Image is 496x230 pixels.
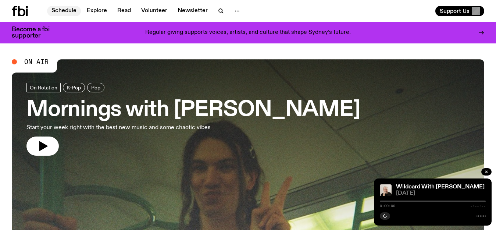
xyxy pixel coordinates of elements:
[113,6,135,16] a: Read
[380,184,392,196] img: Stuart is smiling charmingly, wearing a black t-shirt against a stark white background.
[173,6,212,16] a: Newsletter
[396,191,486,196] span: [DATE]
[145,29,351,36] p: Regular giving supports voices, artists, and culture that shape Sydney’s future.
[26,100,360,120] h3: Mornings with [PERSON_NAME]
[67,85,81,90] span: K-Pop
[91,85,100,90] span: Pop
[30,85,57,90] span: On Rotation
[26,83,61,92] a: On Rotation
[26,83,360,156] a: Mornings with [PERSON_NAME]Start your week right with the best new music and some chaotic vibes
[26,123,215,132] p: Start your week right with the best new music and some chaotic vibes
[440,8,470,14] span: Support Us
[12,26,59,39] h3: Become a fbi supporter
[24,59,49,65] span: On Air
[435,6,484,16] button: Support Us
[470,204,486,208] span: -:--:--
[82,6,111,16] a: Explore
[87,83,104,92] a: Pop
[396,184,485,190] a: Wildcard With [PERSON_NAME]
[137,6,172,16] a: Volunteer
[380,204,395,208] span: 0:00:00
[47,6,81,16] a: Schedule
[63,83,85,92] a: K-Pop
